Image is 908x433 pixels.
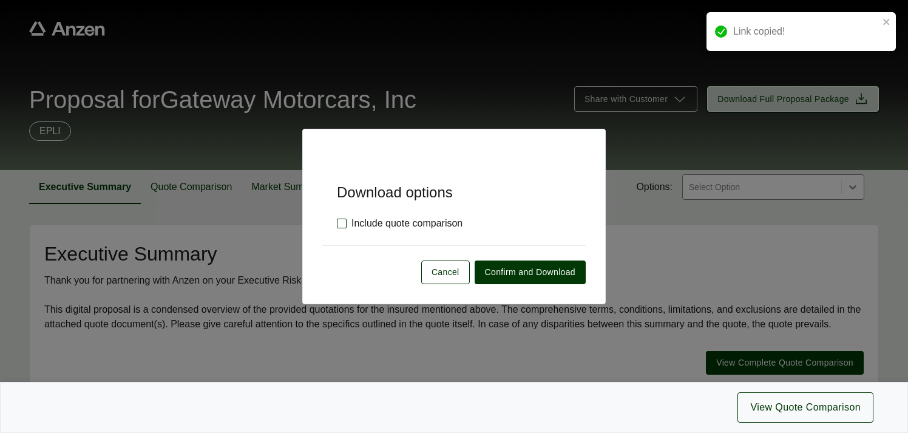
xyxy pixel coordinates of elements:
button: Confirm and Download [475,261,586,284]
button: Cancel [421,261,470,284]
span: Confirm and Download [485,266,575,279]
label: Include quote comparison [337,216,462,231]
span: Cancel [432,266,459,279]
button: close [883,17,891,27]
button: View Quote Comparison [737,392,873,423]
div: Link copied! [733,24,879,39]
span: View Quote Comparison [750,400,861,415]
h5: Download options [322,163,586,202]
